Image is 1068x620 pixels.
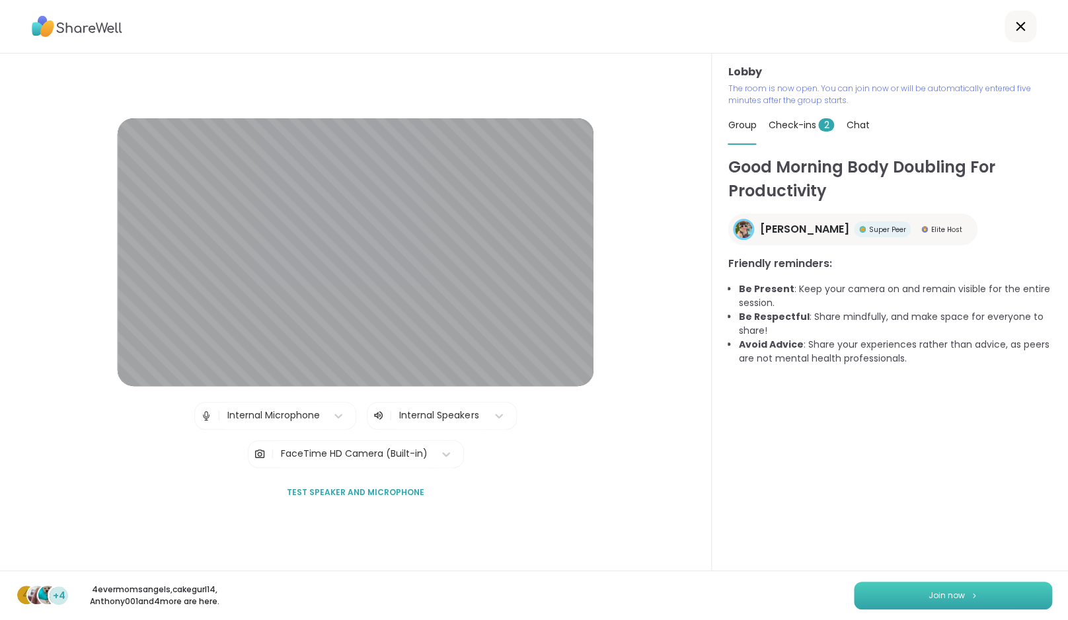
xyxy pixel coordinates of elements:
img: Camera [254,441,266,467]
p: 4evermomsangels , cakegurl14 , Anthony001 and 4 more are here. [81,584,229,607]
span: 4 [22,586,30,603]
h3: Friendly reminders: [728,256,1052,272]
img: Elite Host [921,226,928,233]
span: Join now [929,590,965,601]
span: Check-ins [768,118,834,132]
span: +4 [53,589,65,603]
img: Super Peer [859,226,866,233]
li: : Share your experiences rather than advice, as peers are not mental health professionals. [738,338,1052,366]
span: Chat [846,118,869,132]
img: ShareWell Logomark [970,592,978,599]
div: FaceTime HD Camera (Built-in) [281,447,428,461]
span: Test speaker and microphone [287,486,424,498]
span: | [389,408,393,424]
span: Group [728,118,756,132]
img: cakegurl14 [28,586,46,604]
h1: Good Morning Body Doubling For Productivity [728,155,1052,203]
b: Avoid Advice [738,338,803,351]
li: : Keep your camera on and remain visible for the entire session. [738,282,1052,310]
button: Test speaker and microphone [282,479,430,506]
img: Microphone [200,403,212,429]
img: ShareWell Logo [32,11,122,42]
img: Adrienne_QueenOfTheDawn [735,221,752,238]
p: The room is now open. You can join now or will be automatically entered five minutes after the gr... [728,83,1052,106]
span: Super Peer [868,225,905,235]
img: Anthony001 [38,586,57,604]
li: : Share mindfully, and make space for everyone to share! [738,310,1052,338]
span: | [217,403,221,429]
button: Join now [854,582,1052,609]
span: 2 [818,118,834,132]
a: Adrienne_QueenOfTheDawn[PERSON_NAME]Super PeerSuper PeerElite HostElite Host [728,213,977,245]
span: Elite Host [931,225,962,235]
span: | [271,441,274,467]
h3: Lobby [728,64,1052,80]
b: Be Present [738,282,794,295]
div: Internal Microphone [227,408,320,422]
b: Be Respectful [738,310,809,323]
span: [PERSON_NAME] [759,221,849,237]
